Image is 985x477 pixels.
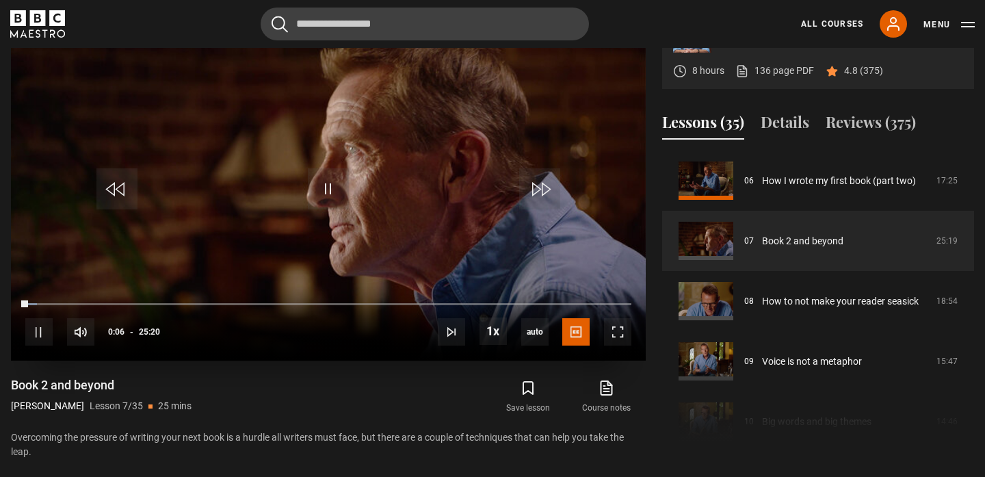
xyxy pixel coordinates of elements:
button: Pause [25,318,53,346]
button: Submit the search query [272,16,288,33]
span: 25:20 [139,320,160,344]
a: Book 2 and beyond [762,234,843,248]
p: [PERSON_NAME] [11,399,84,413]
span: - [130,327,133,337]
p: 8 hours [692,64,724,78]
video-js: Video Player [11,3,646,361]
button: Save lesson [489,377,567,417]
a: How to not make your reader seasick [762,294,919,309]
a: All Courses [801,18,863,30]
button: Lessons (35) [662,111,744,140]
svg: BBC Maestro [10,10,65,38]
span: auto [521,318,549,346]
button: Playback Rate [480,318,507,345]
a: Course notes [568,377,646,417]
p: Overcoming the pressure of writing your next book is a hurdle all writers must face, but there ar... [11,430,646,459]
h1: Book 2 and beyond [11,377,192,394]
a: Voice is not a metaphor [762,354,862,369]
a: 136 page PDF [735,64,814,78]
button: Reviews (375) [826,111,916,140]
button: Toggle navigation [923,18,975,31]
button: Captions [562,318,590,346]
button: Mute [67,318,94,346]
p: 4.8 (375) [844,64,883,78]
button: Next Lesson [438,318,465,346]
p: 25 mins [158,399,192,413]
span: 0:06 [108,320,124,344]
a: How I wrote my first book (part two) [762,174,916,188]
p: Lesson 7/35 [90,399,143,413]
button: Details [761,111,809,140]
input: Search [261,8,589,40]
div: Progress Bar [25,303,631,306]
button: Fullscreen [604,318,631,346]
div: Current quality: 720p [521,318,549,346]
